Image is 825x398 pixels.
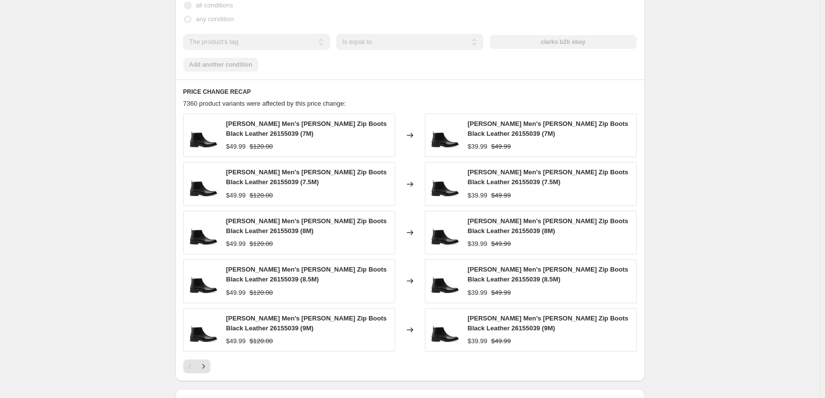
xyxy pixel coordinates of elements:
div: $39.99 [468,191,488,200]
nav: Pagination [183,359,210,373]
img: download_51_80x.png [189,218,218,247]
strike: $120.00 [249,142,273,152]
div: $49.99 [226,191,246,200]
img: download_51_80x.png [189,169,218,199]
div: $39.99 [468,336,488,346]
strike: $120.00 [249,336,273,346]
div: $39.99 [468,239,488,249]
div: $49.99 [226,288,246,298]
span: [PERSON_NAME] Men's [PERSON_NAME] Zip Boots Black Leather 26155039 (7M) [468,120,628,137]
span: [PERSON_NAME] Men's [PERSON_NAME] Zip Boots Black Leather 26155039 (7.5M) [226,168,387,186]
img: download_51_80x.png [430,218,460,247]
span: 7360 product variants were affected by this price change: [183,100,346,107]
img: download_51_80x.png [189,120,218,150]
span: any condition [196,15,234,23]
strike: $49.99 [491,336,511,346]
span: [PERSON_NAME] Men's [PERSON_NAME] Zip Boots Black Leather 26155039 (7.5M) [468,168,628,186]
button: Next [197,359,210,373]
span: [PERSON_NAME] Men's [PERSON_NAME] Zip Boots Black Leather 26155039 (7M) [226,120,387,137]
span: [PERSON_NAME] Men's [PERSON_NAME] Zip Boots Black Leather 26155039 (8.5M) [468,266,628,283]
h6: PRICE CHANGE RECAP [183,88,637,96]
div: $39.99 [468,288,488,298]
strike: $49.99 [491,191,511,200]
span: [PERSON_NAME] Men's [PERSON_NAME] Zip Boots Black Leather 26155039 (8.5M) [226,266,387,283]
strike: $49.99 [491,239,511,249]
strike: $120.00 [249,288,273,298]
div: $49.99 [226,336,246,346]
img: download_51_80x.png [430,315,460,345]
img: download_51_80x.png [189,315,218,345]
span: [PERSON_NAME] Men's [PERSON_NAME] Zip Boots Black Leather 26155039 (8M) [226,217,387,235]
strike: $120.00 [249,239,273,249]
span: [PERSON_NAME] Men's [PERSON_NAME] Zip Boots Black Leather 26155039 (9M) [226,315,387,332]
div: $49.99 [226,142,246,152]
div: $39.99 [468,142,488,152]
div: $49.99 [226,239,246,249]
strike: $49.99 [491,142,511,152]
span: [PERSON_NAME] Men's [PERSON_NAME] Zip Boots Black Leather 26155039 (8M) [468,217,628,235]
img: download_51_80x.png [189,266,218,296]
strike: $49.99 [491,288,511,298]
img: download_51_80x.png [430,120,460,150]
img: download_51_80x.png [430,169,460,199]
span: all conditions [196,1,233,9]
strike: $120.00 [249,191,273,200]
span: [PERSON_NAME] Men's [PERSON_NAME] Zip Boots Black Leather 26155039 (9M) [468,315,628,332]
img: download_51_80x.png [430,266,460,296]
